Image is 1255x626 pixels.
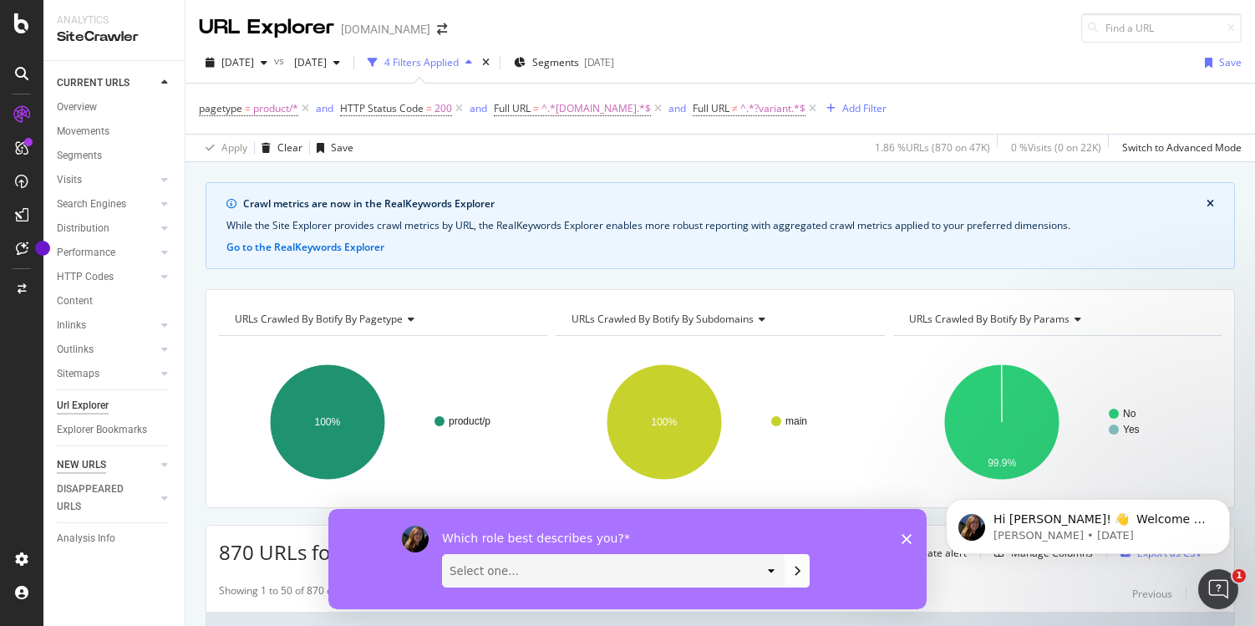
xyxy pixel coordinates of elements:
[1122,140,1242,155] div: Switch to Advanced Mode
[361,49,479,76] button: 4 Filters Applied
[328,509,927,609] iframe: Survey by Laura from Botify
[57,481,141,516] div: DISAPPEARED URLS
[820,99,887,119] button: Add Filter
[57,456,156,474] a: NEW URLS
[57,123,173,140] a: Movements
[287,49,347,76] button: [DATE]
[57,293,173,310] a: Content
[668,101,686,115] div: and
[57,171,82,189] div: Visits
[584,55,614,69] div: [DATE]
[310,135,353,161] button: Save
[57,244,115,262] div: Performance
[437,23,447,35] div: arrow-right-arrow-left
[219,583,359,603] div: Showing 1 to 50 of 870 entries
[57,196,126,213] div: Search Engines
[494,101,531,115] span: Full URL
[340,101,424,115] span: HTTP Status Code
[199,49,274,76] button: [DATE]
[57,341,156,359] a: Outlinks
[231,306,532,333] h4: URLs Crawled By Botify By pagetype
[316,101,333,115] div: and
[533,101,539,115] span: =
[668,100,686,116] button: and
[57,99,97,116] div: Overview
[57,317,156,334] a: Inlinks
[57,196,156,213] a: Search Engines
[1081,13,1242,43] input: Find a URL
[199,13,334,42] div: URL Explorer
[1123,424,1140,435] text: Yes
[57,421,147,439] div: Explorer Bookmarks
[842,101,887,115] div: Add Filter
[57,220,156,237] a: Distribution
[921,464,1255,581] iframe: Intercom notifications message
[316,100,333,116] button: and
[331,140,353,155] div: Save
[57,268,156,286] a: HTTP Codes
[785,415,807,427] text: main
[906,306,1207,333] h4: URLs Crawled By Botify By params
[572,312,754,326] span: URLs Crawled By Botify By subdomains
[57,365,99,383] div: Sitemaps
[1132,583,1172,603] button: Previous
[1132,587,1172,601] div: Previous
[875,140,990,155] div: 1.86 % URLs ( 870 on 47K )
[219,349,547,495] svg: A chart.
[1232,569,1246,583] span: 1
[1115,135,1242,161] button: Switch to Advanced Mode
[988,457,1016,469] text: 99.9%
[57,74,156,92] a: CURRENT URLS
[1011,140,1101,155] div: 0 % Visits ( 0 on 22K )
[909,312,1070,326] span: URLs Crawled By Botify By params
[221,55,254,69] span: 2025 Oct. 5th
[57,147,173,165] a: Segments
[57,268,114,286] div: HTTP Codes
[243,196,1207,211] div: Crawl metrics are now in the RealKeywords Explorer
[315,416,341,428] text: 100%
[57,244,156,262] a: Performance
[199,135,247,161] button: Apply
[1198,569,1238,609] iframe: Intercom live chat
[449,415,490,427] text: product/p
[57,530,115,547] div: Analysis Info
[57,74,130,92] div: CURRENT URLS
[426,101,432,115] span: =
[732,101,738,115] span: ≠
[73,64,288,79] p: Message from Laura, sent 1d ago
[57,530,173,547] a: Analysis Info
[274,53,287,68] span: vs
[57,123,109,140] div: Movements
[652,416,678,428] text: 100%
[893,349,1222,495] svg: A chart.
[541,97,651,120] span: ^.*[DOMAIN_NAME].*$
[341,21,430,38] div: [DOMAIN_NAME]
[226,240,384,255] button: Go to the RealKeywords Explorer
[221,140,247,155] div: Apply
[199,101,242,115] span: pagetype
[57,421,173,439] a: Explorer Bookmarks
[235,312,403,326] span: URLs Crawled By Botify By pagetype
[556,349,884,495] svg: A chart.
[57,220,109,237] div: Distribution
[384,55,459,69] div: 4 Filters Applied
[479,54,493,71] div: times
[1198,49,1242,76] button: Save
[255,135,302,161] button: Clear
[57,293,93,310] div: Content
[57,13,171,28] div: Analytics
[57,397,109,415] div: Url Explorer
[245,101,251,115] span: =
[57,99,173,116] a: Overview
[57,147,102,165] div: Segments
[57,28,171,47] div: SiteCrawler
[57,171,156,189] a: Visits
[57,456,106,474] div: NEW URLS
[206,182,1235,269] div: info banner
